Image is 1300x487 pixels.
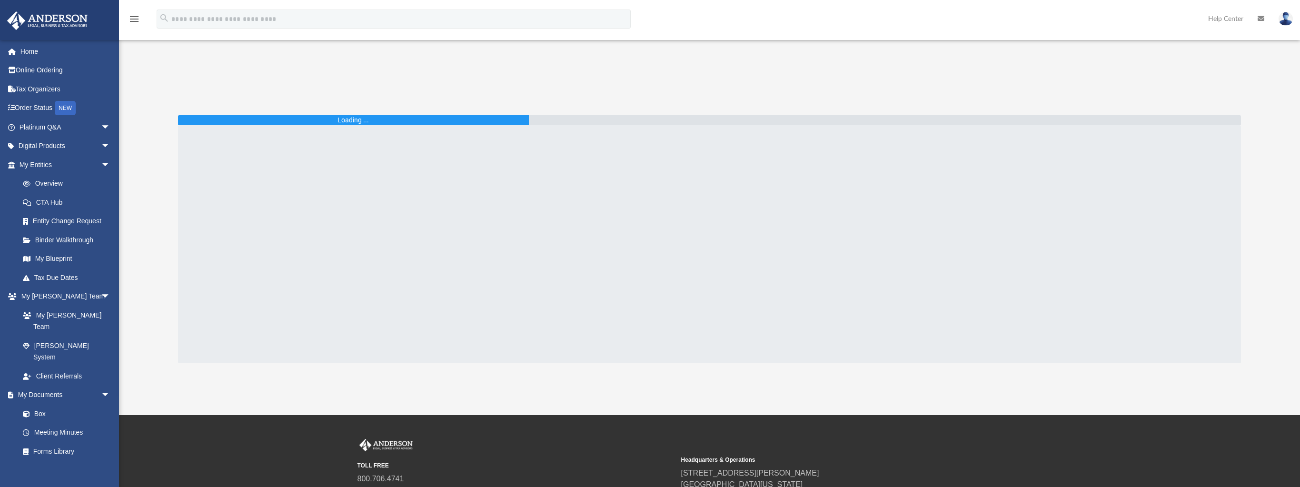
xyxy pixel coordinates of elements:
a: Tax Organizers [7,80,125,99]
div: Loading ... [337,115,369,125]
a: Binder Walkthrough [13,230,125,249]
a: menu [129,18,140,25]
i: menu [129,13,140,25]
a: Digital Productsarrow_drop_down [7,137,125,156]
a: Client Referrals [13,367,120,386]
a: My Documentsarrow_drop_down [7,386,120,405]
button: Close [1218,89,1231,102]
a: My [PERSON_NAME] Team [13,306,115,336]
span: arrow_drop_down [101,386,120,405]
a: Meeting Minutes [13,423,120,442]
span: arrow_drop_down [101,137,120,156]
small: TOLL FREE [357,461,675,470]
img: User Pic [1279,12,1293,26]
div: Difficulty viewing your box folder? You can also access your account directly on outside of the p... [204,90,556,100]
a: Overview [13,174,125,193]
span: arrow_drop_down [101,118,120,137]
a: My Blueprint [13,249,120,268]
a: Platinum Q&Aarrow_drop_down [7,118,125,137]
a: Entity Change Request [13,212,125,231]
img: Anderson Advisors Platinum Portal [4,11,90,30]
a: My Entitiesarrow_drop_down [7,155,125,174]
a: Forms Library [13,442,115,461]
img: Anderson Advisors Platinum Portal [357,439,415,451]
a: 800.706.4741 [357,475,404,483]
a: [PERSON_NAME] System [13,336,120,367]
a: My [PERSON_NAME] Teamarrow_drop_down [7,287,120,306]
a: CTA Hub [13,193,125,212]
a: [DOMAIN_NAME] [442,91,493,99]
span: arrow_drop_down [101,287,120,307]
a: Tax Due Dates [13,268,125,287]
a: [STREET_ADDRESS][PERSON_NAME] [681,469,819,477]
a: Online Ordering [7,61,125,80]
small: Headquarters & Operations [681,456,998,464]
i: search [159,13,169,23]
span: arrow_drop_down [101,155,120,175]
a: Order StatusNEW [7,99,125,118]
a: Box [13,404,115,423]
div: NEW [55,101,76,115]
a: Home [7,42,125,61]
